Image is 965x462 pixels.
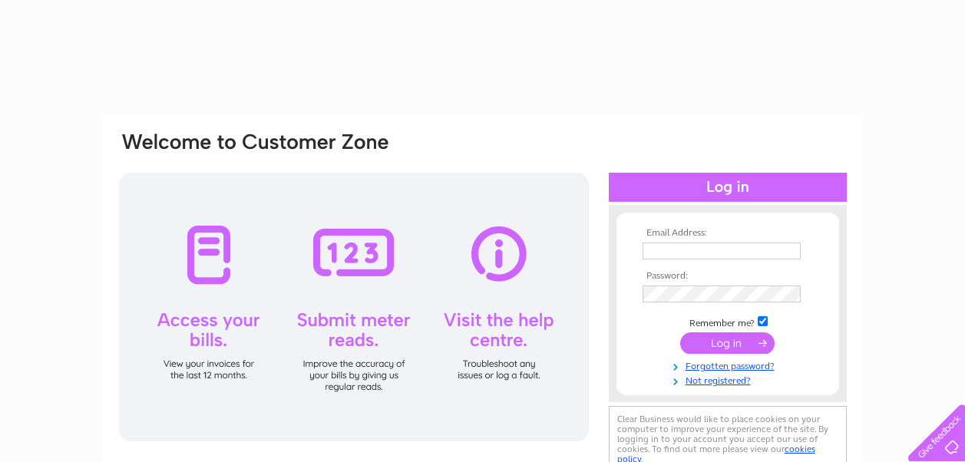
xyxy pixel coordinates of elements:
[639,314,817,329] td: Remember me?
[643,372,817,387] a: Not registered?
[643,358,817,372] a: Forgotten password?
[639,271,817,282] th: Password:
[639,228,817,239] th: Email Address:
[680,332,775,354] input: Submit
